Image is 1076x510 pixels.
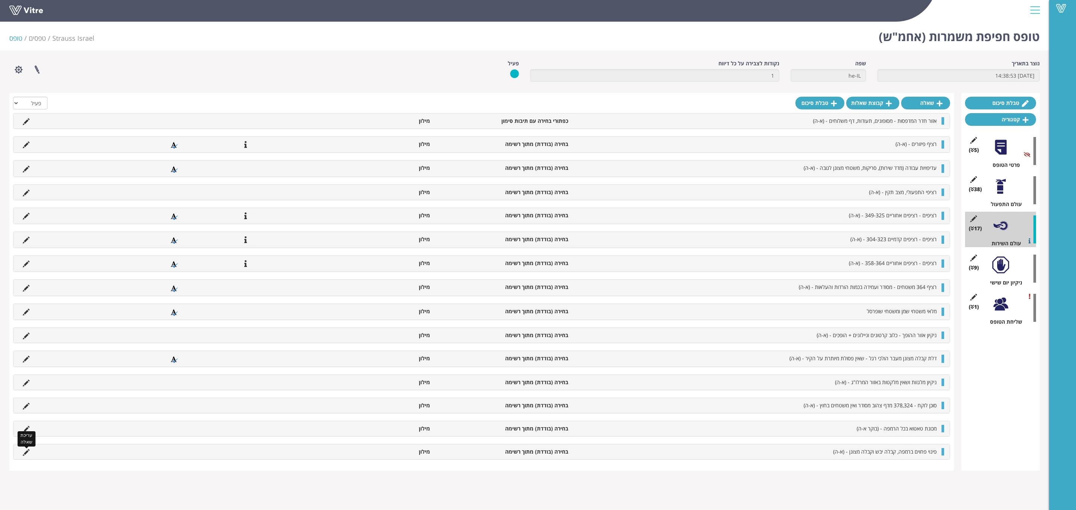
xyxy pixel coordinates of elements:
[969,146,979,154] span: (5 )
[296,164,434,172] li: מילון
[296,259,434,267] li: מילון
[817,332,937,339] span: ניקיון אזור ההופך - כלוב קרטונים וניילונים + הופכים - (א-ה)
[901,97,950,109] a: שאלה
[971,279,1036,286] div: ניקיון יום שישי
[795,97,844,109] a: טבלת סיכום
[434,425,572,432] li: בחירה (בודדת) מתוך רשימה
[971,240,1036,247] div: עולם השירות
[296,283,434,291] li: מילון
[896,140,937,147] span: רציף פיזורים - (א-ה)
[804,402,937,409] span: סוכן לוקח - 378,324 מדף צהוב מסודר ואין משטחים בחוץ - (א-ה)
[434,355,572,362] li: בחירה (בודדת) מתוך רשימה
[971,161,1036,169] div: פרטי הטופס
[855,60,866,67] label: שפה
[296,308,434,315] li: מילון
[846,97,899,109] a: קבוצת שאלות
[296,448,434,455] li: מילון
[971,200,1036,208] div: עולם התפעול
[9,34,29,43] li: טופס
[867,308,937,315] span: מלאי משטחי שמן ומשטחי שופרסל
[29,34,46,43] a: טפסים
[799,283,937,290] span: רציף 364 משטחים - מסודר ועמידה בכמות הורדות והעלאות - (א-ה)
[971,318,1036,326] div: שליחת הטופס
[969,303,979,311] span: (1 )
[718,60,779,67] label: נקודות לצבירה על כל דיווח
[434,283,572,291] li: בחירה (בודדת) מתוך רשימה
[18,431,35,446] div: עריכת שאלה
[296,402,434,409] li: מילון
[434,189,572,196] li: בחירה (בודדת) מתוך רשימה
[434,402,572,409] li: בחירה (בודדת) מתוך רשימה
[296,212,434,219] li: מילון
[965,97,1036,109] a: טבלת סיכום
[296,236,434,243] li: מילון
[434,236,572,243] li: בחירה (בודדת) מתוך רשימה
[296,379,434,386] li: מילון
[969,186,982,193] span: (38 )
[434,332,572,339] li: בחירה (בודדת) מתוך רשימה
[434,308,572,315] li: בחירה (בודדת) מתוך רשימה
[296,355,434,362] li: מילון
[879,19,1040,50] h1: טופס חפיפת משמרות (אחמ"ש)
[434,259,572,267] li: בחירה (בודדת) מתוך רשימה
[434,379,572,386] li: בחירה (בודדת) מתוך רשימה
[296,140,434,148] li: מילון
[849,259,937,267] span: רציפים - רציפים אחוריים 358-364 - (א-ה)
[969,225,982,232] span: (17 )
[813,117,937,124] span: אזור חדר המדפסות - מסופונים, תעודות, דף משלוחים - (א-ה)
[434,448,572,455] li: בחירה (בודדת) מתוך רשימה
[833,448,937,455] span: פינוי פחוים ברמפה, קבלה יבש וקבלה מצונן - (א-ה)
[857,425,937,432] span: מכונת טאטוא בכל הרמפה - (בוקר א-ה)
[296,117,434,125] li: מילון
[296,425,434,432] li: מילון
[434,164,572,172] li: בחירה (בודדת) מתוך רשימה
[835,379,937,386] span: ניקיון מלגזות ושאין מלקטות באזור המרלו"ג - (א-ה)
[296,189,434,196] li: מילון
[804,164,937,171] span: עדיפויות עבודה (מדד שירות), סריקות, משטחי מצונן לגובה - (א-ה)
[508,60,519,67] label: פעיל
[969,264,979,271] span: (9 )
[296,332,434,339] li: מילון
[850,236,937,243] span: רציפים - רציפים קדמיים 304-323 - (א-ה)
[965,113,1036,126] a: קטגוריה
[789,355,937,362] span: דלת קבלה מצונן מעבר הולכי רגל - שאין פסולת מיותרת על הקיר - (א-ה)
[1012,60,1040,67] label: נוצר בתאריך
[510,69,519,78] img: yes
[849,212,937,219] span: רציפים - רציפים אחוריים 349-325 - (א-ה)
[869,189,937,196] span: רציפי התפעולי, מצב תקין - (א-ה)
[434,140,572,148] li: בחירה (בודדת) מתוך רשימה
[434,117,572,125] li: כפתורי בחירה עם תיבות סימון
[434,212,572,219] li: בחירה (בודדת) מתוך רשימה
[52,34,95,43] span: 222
